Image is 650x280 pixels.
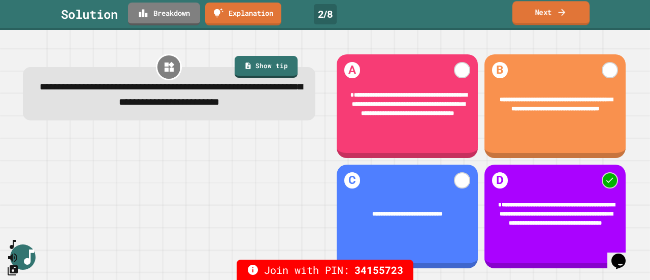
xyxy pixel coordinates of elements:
button: Mute music [7,251,19,264]
h1: A [344,62,361,78]
div: 2 / 8 [314,4,337,24]
button: SpeedDial basic example [7,238,19,251]
a: Breakdown [128,3,200,25]
a: Explanation [205,3,281,25]
div: Join with PIN: [237,260,413,280]
h1: C [344,172,361,189]
button: Change Music [7,264,19,276]
div: Solution [61,5,118,23]
h1: B [492,62,508,78]
a: Next [512,1,590,25]
span: 34155723 [354,262,403,277]
iframe: chat widget [607,239,640,270]
h1: D [492,172,508,189]
a: Show tip [235,56,298,78]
